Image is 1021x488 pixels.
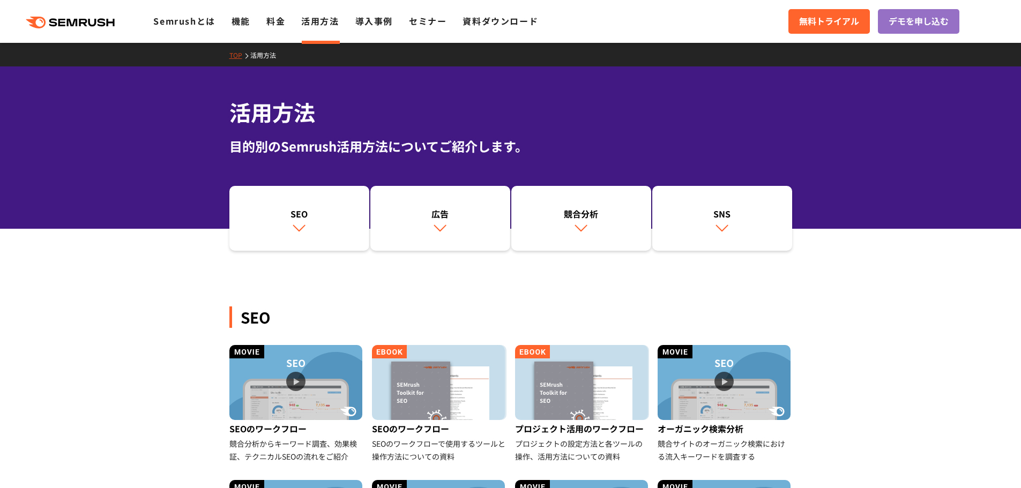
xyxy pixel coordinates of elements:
[153,14,215,27] a: Semrushとは
[370,186,510,251] a: 広告
[229,345,364,463] a: SEOのワークフロー 競合分析からキーワード調査、効果検証、テクニカルSEOの流れをご紹介
[229,50,250,59] a: TOP
[301,14,339,27] a: 活用方法
[376,207,505,220] div: 広告
[235,207,364,220] div: SEO
[878,9,959,34] a: デモを申し込む
[250,50,284,59] a: 活用方法
[515,420,650,437] div: プロジェクト活用のワークフロー
[511,186,651,251] a: 競合分析
[658,437,792,463] div: 競合サイトのオーガニック検索における流入キーワードを調査する
[372,345,506,463] a: SEOのワークフロー SEOのワークフローで使用するツールと操作方法についての資料
[372,420,506,437] div: SEOのワークフロー
[355,14,393,27] a: 導入事例
[229,306,792,328] div: SEO
[229,186,369,251] a: SEO
[658,207,787,220] div: SNS
[889,14,949,28] span: デモを申し込む
[409,14,446,27] a: セミナー
[372,437,506,463] div: SEOのワークフローで使用するツールと操作方法についての資料
[799,14,859,28] span: 無料トライアル
[266,14,285,27] a: 料金
[463,14,538,27] a: 資料ダウンロード
[515,437,650,463] div: プロジェクトの設定方法と各ツールの操作、活用方法についての資料
[232,14,250,27] a: 機能
[229,437,364,463] div: 競合分析からキーワード調査、効果検証、テクニカルSEOの流れをご紹介
[658,420,792,437] div: オーガニック検索分析
[229,420,364,437] div: SEOのワークフロー
[229,96,792,128] h1: 活用方法
[788,9,870,34] a: 無料トライアル
[515,345,650,463] a: プロジェクト活用のワークフロー プロジェクトの設定方法と各ツールの操作、活用方法についての資料
[658,345,792,463] a: オーガニック検索分析 競合サイトのオーガニック検索における流入キーワードを調査する
[652,186,792,251] a: SNS
[517,207,646,220] div: 競合分析
[229,137,792,156] div: 目的別のSemrush活用方法についてご紹介します。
